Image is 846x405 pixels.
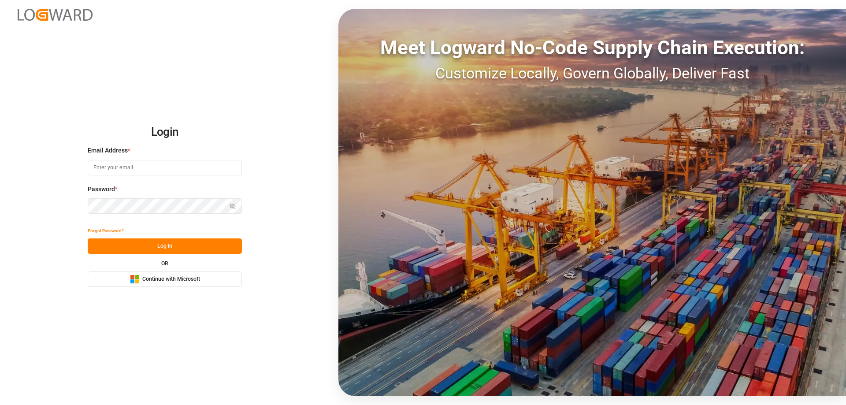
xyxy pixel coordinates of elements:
[88,160,242,175] input: Enter your email
[88,271,242,287] button: Continue with Microsoft
[88,185,115,194] span: Password
[142,275,200,283] span: Continue with Microsoft
[18,9,93,21] img: Logward_new_orange.png
[338,62,846,85] div: Customize Locally, Govern Globally, Deliver Fast
[88,238,242,254] button: Log In
[161,261,168,266] small: OR
[338,33,846,62] div: Meet Logward No-Code Supply Chain Execution:
[88,118,242,146] h2: Login
[88,146,128,155] span: Email Address
[88,223,124,238] button: Forgot Password?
